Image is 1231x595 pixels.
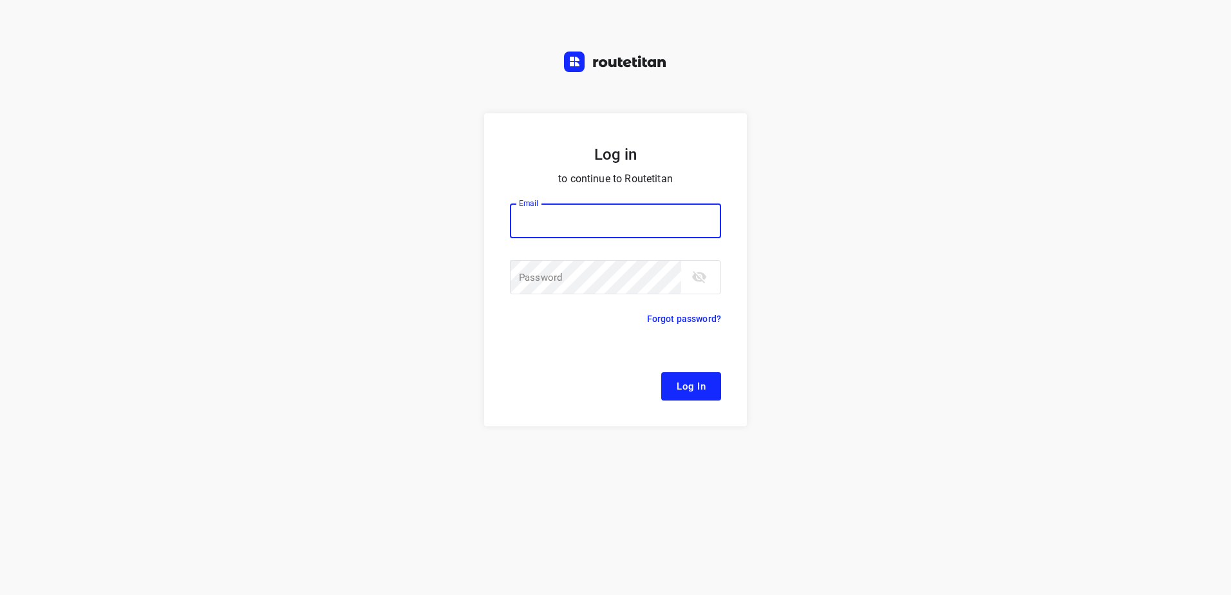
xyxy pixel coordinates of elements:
[564,52,667,72] img: Routetitan
[677,378,706,395] span: Log In
[510,144,721,165] h5: Log in
[661,372,721,401] button: Log In
[647,311,721,326] p: Forgot password?
[510,170,721,188] p: to continue to Routetitan
[686,264,712,290] button: toggle password visibility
